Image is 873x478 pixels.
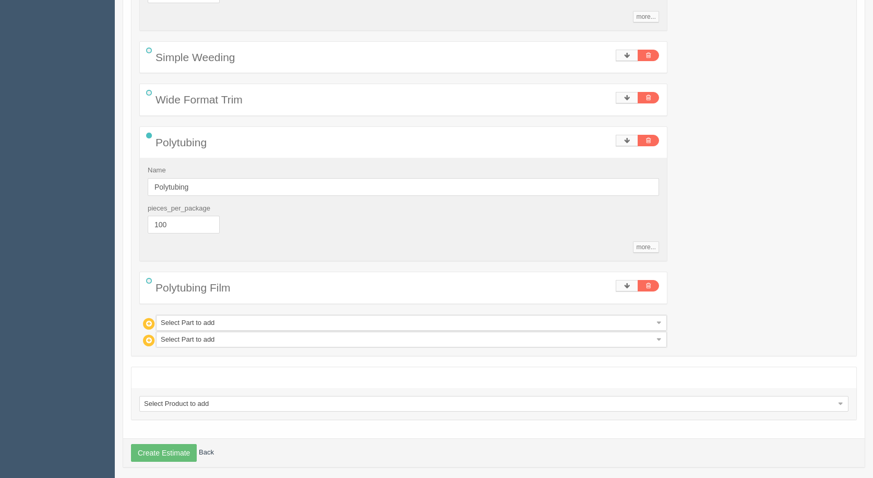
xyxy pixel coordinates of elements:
span: Simple Weeding [156,51,235,63]
span: Select Part to add [161,316,653,330]
input: Name [148,178,659,196]
span: Polytubing Film [156,282,231,294]
a: Back [199,448,214,456]
a: Select Product to add [139,396,848,412]
span: Polytubing [156,136,207,148]
a: Select Part to add [156,332,667,347]
a: more... [633,241,659,253]
span: Select Product to add [144,397,834,411]
span: Wide Format Trim [156,94,243,106]
label: Name [148,166,166,176]
button: Create Estimate [131,444,197,462]
span: Select Part to add [161,332,653,347]
a: more... [633,11,659,22]
label: pieces_per_package [148,204,210,214]
a: Select Part to add [156,315,667,331]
